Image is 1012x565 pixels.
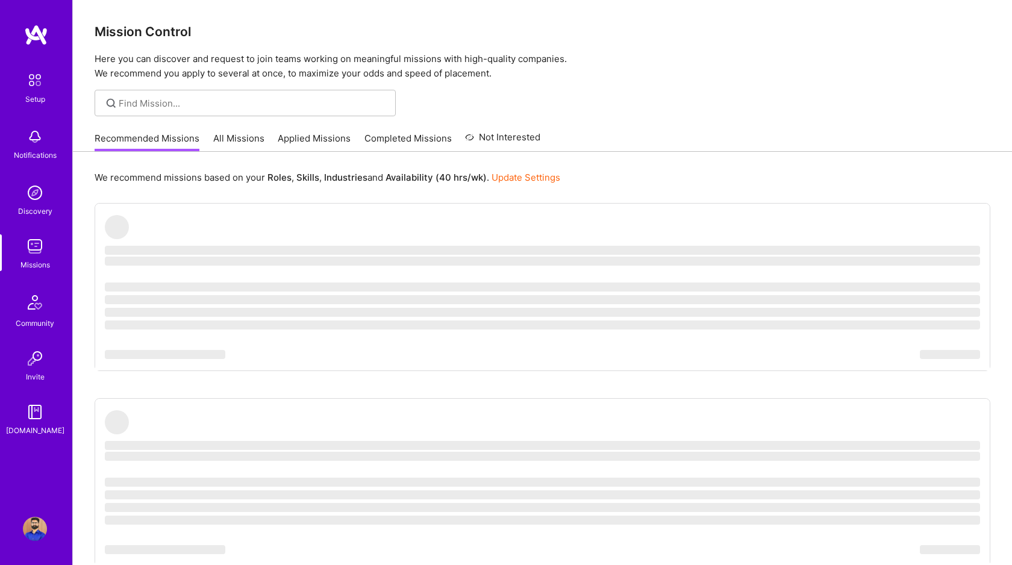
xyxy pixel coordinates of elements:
a: Not Interested [465,130,540,152]
a: All Missions [213,132,264,152]
img: logo [24,24,48,46]
div: [DOMAIN_NAME] [6,424,64,437]
img: Community [20,288,49,317]
h3: Mission Control [95,24,990,39]
a: User Avatar [20,517,50,541]
img: guide book [23,400,47,424]
div: Notifications [14,149,57,161]
div: Missions [20,258,50,271]
a: Applied Missions [278,132,351,152]
img: discovery [23,181,47,205]
img: User Avatar [23,517,47,541]
input: Find Mission... [119,97,387,110]
a: Update Settings [492,172,560,183]
img: setup [22,67,48,93]
b: Skills [296,172,319,183]
b: Availability (40 hrs/wk) [386,172,487,183]
i: icon SearchGrey [104,96,118,110]
p: Here you can discover and request to join teams working on meaningful missions with high-quality ... [95,52,990,81]
div: Setup [25,93,45,105]
a: Recommended Missions [95,132,199,152]
div: Community [16,317,54,329]
div: Discovery [18,205,52,217]
b: Industries [324,172,367,183]
img: bell [23,125,47,149]
b: Roles [267,172,292,183]
img: teamwork [23,234,47,258]
a: Completed Missions [364,132,452,152]
div: Invite [26,370,45,383]
p: We recommend missions based on your , , and . [95,171,560,184]
img: Invite [23,346,47,370]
